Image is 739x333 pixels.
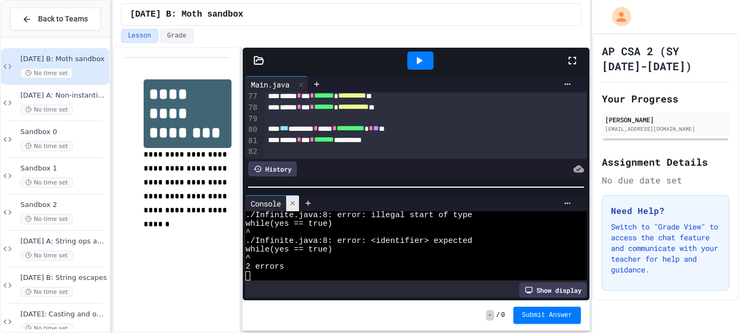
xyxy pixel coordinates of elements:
[245,136,259,147] div: 81
[20,164,107,173] span: Sandbox 1
[10,8,101,31] button: Back to Teams
[20,105,73,115] span: No time set
[20,91,107,100] span: [DATE] A: Non-instantiated classes
[245,263,284,271] span: 2 errors
[611,204,720,217] h3: Need Help?
[605,125,726,133] div: [EMAIL_ADDRESS][DOMAIN_NAME]
[519,283,587,298] div: Show display
[130,8,243,21] span: 26 Sep B: Moth sandbox
[245,228,250,237] span: ^
[20,250,73,261] span: No time set
[245,79,295,90] div: Main.java
[602,91,729,106] h2: Your Progress
[245,146,259,157] div: 82
[602,43,729,73] h1: AP CSA 2 (SY [DATE]-[DATE])
[245,102,259,114] div: 78
[245,254,250,263] span: ^
[20,310,107,319] span: [DATE]: Casting and overflow
[20,55,107,64] span: [DATE] B: Moth sandbox
[121,29,158,43] button: Lesson
[20,214,73,224] span: No time set
[602,154,729,169] h2: Assignment Details
[601,4,634,29] div: My Account
[605,115,726,124] div: [PERSON_NAME]
[160,29,193,43] button: Grade
[496,311,500,320] span: /
[245,76,308,92] div: Main.java
[248,161,297,176] div: History
[245,246,332,254] span: while(yes == true)
[513,307,581,324] button: Submit Answer
[245,198,286,209] div: Console
[522,311,572,320] span: Submit Answer
[20,287,73,297] span: No time set
[245,91,259,102] div: 77
[611,221,720,275] p: Switch to "Grade View" to access the chat feature and communicate with your teacher for help and ...
[20,141,73,151] span: No time set
[20,128,107,137] span: Sandbox 0
[602,174,729,187] div: No due date set
[20,68,73,78] span: No time set
[245,124,259,136] div: 80
[20,177,73,188] span: No time set
[245,211,472,220] span: ./Infinite.java:8: error: illegal start of type
[245,114,259,124] div: 79
[245,195,300,211] div: Console
[245,220,332,228] span: while(yes == true)
[20,273,107,283] span: [DATE] B: String escapes
[245,237,472,246] span: ./Infinite.java:8: error: <identifier> expected
[20,201,107,210] span: Sandbox 2
[38,13,88,25] span: Back to Teams
[20,237,107,246] span: [DATE] A: String ops and Capital-M Math
[486,310,494,321] span: -
[501,311,505,320] span: 0
[245,157,259,168] div: 83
